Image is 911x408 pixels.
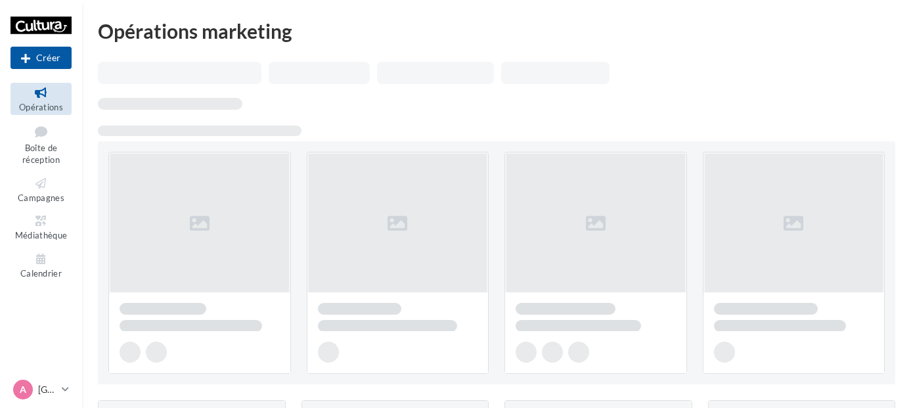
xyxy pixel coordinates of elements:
[98,21,895,41] div: Opérations marketing
[11,83,72,115] a: Opérations
[11,47,72,69] button: Créer
[22,143,60,166] span: Boîte de réception
[11,249,72,281] a: Calendrier
[11,377,72,402] a: A [GEOGRAPHIC_DATA]
[15,230,68,240] span: Médiathèque
[20,268,62,279] span: Calendrier
[20,383,26,396] span: A
[38,383,56,396] p: [GEOGRAPHIC_DATA]
[18,193,64,203] span: Campagnes
[19,102,63,112] span: Opérations
[11,47,72,69] div: Nouvelle campagne
[11,173,72,206] a: Campagnes
[11,211,72,243] a: Médiathèque
[11,120,72,168] a: Boîte de réception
